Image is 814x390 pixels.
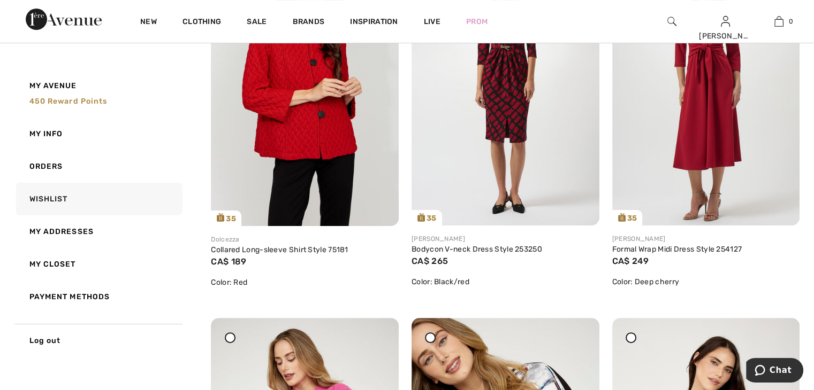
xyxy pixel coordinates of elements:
a: New [140,17,157,28]
span: My Avenue [29,80,77,91]
a: Clothing [182,17,221,28]
a: 0 [752,15,805,28]
a: Live [424,16,440,27]
div: [PERSON_NAME] [412,234,599,244]
a: Payment Methods [14,280,182,313]
a: My Closet [14,248,182,280]
a: Formal Wrap Midi Dress Style 254127 [612,245,742,254]
div: Dolcezza [211,235,399,244]
div: Color: Deep cherry [612,276,800,287]
a: Bodycon V-neck Dress Style 253250 [412,245,542,254]
a: Brands [293,17,325,28]
span: CA$ 265 [412,256,448,266]
span: CA$ 189 [211,256,246,267]
div: [PERSON_NAME] [699,30,751,42]
a: Sale [247,17,267,28]
img: 1ère Avenue [26,9,102,30]
img: My Bag [774,15,783,28]
span: 450 Reward points [29,97,108,106]
img: My Info [721,15,730,28]
a: My Info [14,118,182,150]
div: [PERSON_NAME] [612,234,800,244]
div: Color: Black/red [412,276,599,287]
span: Inspiration [350,17,398,28]
a: Log out [14,324,182,357]
span: CA$ 249 [612,256,649,266]
a: Wishlist [14,183,182,215]
span: 0 [789,17,793,26]
a: Sign In [721,16,730,26]
a: Prom [466,16,488,27]
img: search the website [667,15,676,28]
a: Collared Long-sleeve Shirt Style 75181 [211,245,348,254]
a: My Addresses [14,215,182,248]
iframe: Opens a widget where you can chat to one of our agents [746,358,803,385]
div: Color: Red [211,277,399,288]
a: Orders [14,150,182,183]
